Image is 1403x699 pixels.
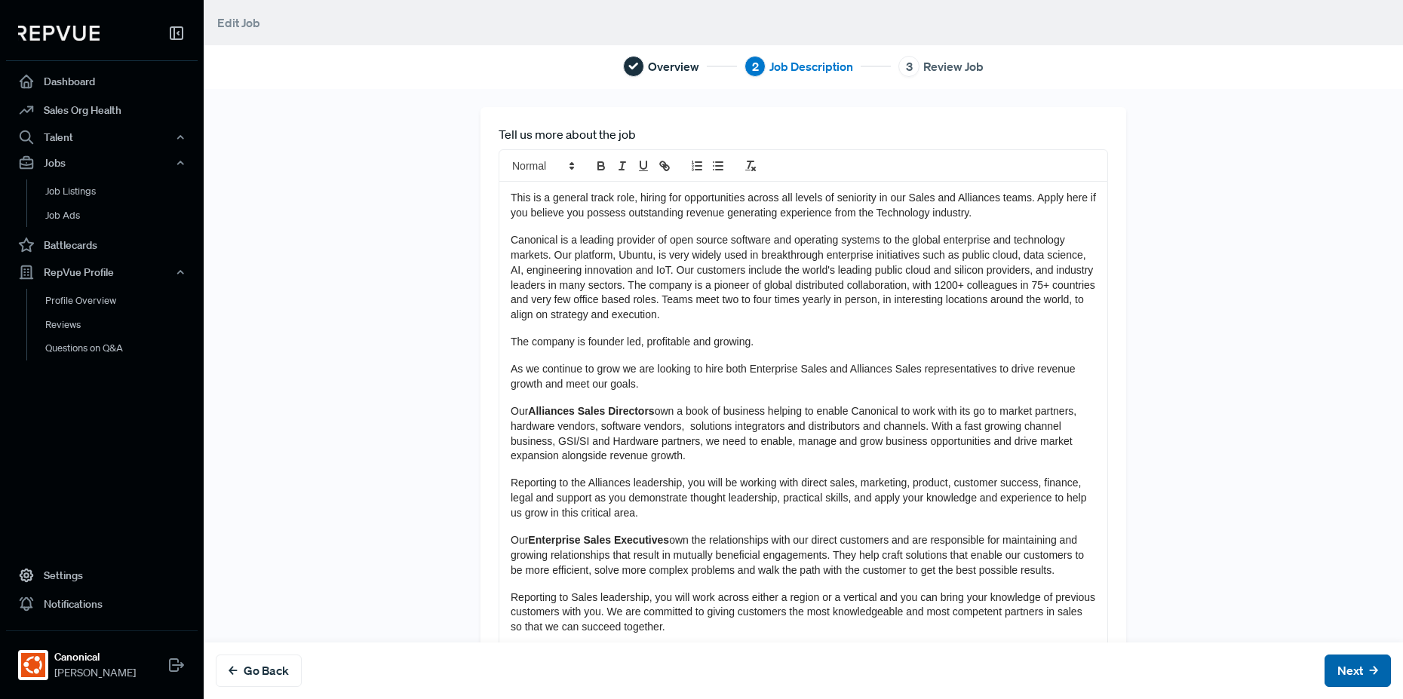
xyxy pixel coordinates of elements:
[217,15,260,30] span: Edit Job
[1325,655,1391,687] button: Next
[26,289,218,313] a: Profile Overview
[26,313,218,337] a: Reviews
[6,259,198,285] button: RepVue Profile
[528,405,654,417] strong: Alliances Sales Directors
[511,477,1089,519] span: Reporting to the Alliances leadership, you will be working with direct sales, marketing, product,...
[511,534,1087,576] span: own the relationships with our direct customers and are responsible for maintaining and growing r...
[648,57,699,75] span: Overview
[54,665,136,681] span: [PERSON_NAME]
[511,336,754,348] span: The company is founder led, profitable and growing.
[21,653,45,677] img: Canonical
[686,157,708,175] button: list: ordered
[26,336,218,360] a: Questions on Q&A
[511,192,1099,219] span: This is a general track role, hiring for opportunities across all levels of seniority in our Sale...
[499,125,636,143] label: Tell us more about the job
[6,67,198,96] a: Dashboard
[923,57,984,75] span: Review Job
[654,157,675,175] button: link
[26,204,218,228] a: Job Ads
[6,231,198,259] a: Battlecards
[6,96,198,124] a: Sales Org Health
[6,590,198,618] a: Notifications
[769,57,853,75] span: Job Description
[528,534,669,546] strong: Enterprise Sales Executives
[6,630,198,687] a: CanonicalCanonical[PERSON_NAME]
[511,234,1098,320] span: Canonical is a leading provider of open source software and operating systems to the global enter...
[511,405,1079,462] span: own a book of business helping to enable Canonical to work with its go to market partners, hardwa...
[708,157,729,175] button: list: bullet
[898,56,919,77] div: 3
[633,157,654,175] button: underline
[591,157,612,175] button: bold
[6,561,198,590] a: Settings
[511,363,1079,390] span: As we continue to grow we are looking to hire both Enterprise Sales and Alliances Sales represent...
[26,179,218,204] a: Job Listings
[6,150,198,176] button: Jobs
[511,405,528,417] span: Our
[6,124,198,150] button: Talent
[54,649,136,665] strong: Canonical
[612,157,633,175] button: italic
[18,26,100,41] img: RepVue
[740,157,761,175] button: clean
[511,591,1098,633] span: Reporting to Sales leadership, you will work across either a region or a vertical and you can bri...
[216,655,302,687] button: Go Back
[511,534,528,546] span: Our
[744,56,766,77] div: 2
